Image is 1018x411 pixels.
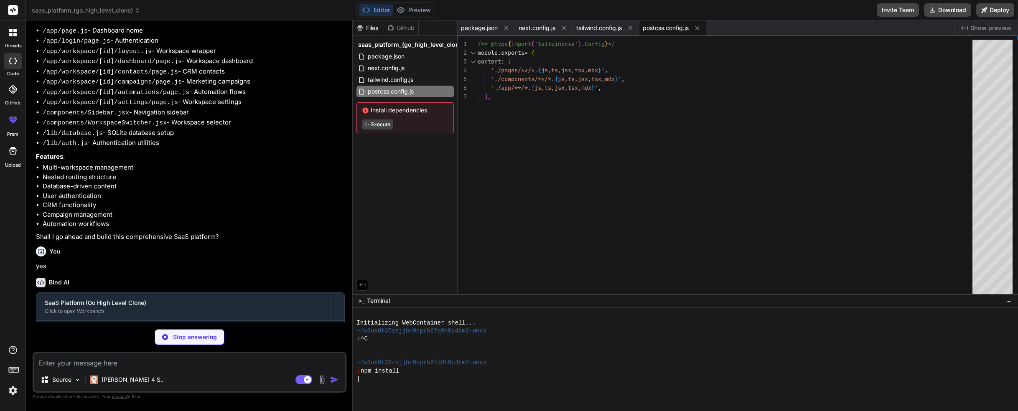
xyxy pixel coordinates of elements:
[356,319,476,327] span: Initializing WebContainer shell...
[43,138,345,149] li: - Authentication utilities
[74,376,81,383] img: Pick Models
[356,335,361,343] span: ❯
[173,333,217,341] p: Stop answering
[491,75,555,83] span: './components/**/*.
[534,84,591,91] span: js,ts,jsx,tsx,mdx
[45,308,322,315] div: Click to open Workbench
[578,40,581,48] span: )
[43,46,345,57] li: - Workspace wrapper
[618,75,621,83] span: '
[468,48,478,57] div: Click to collapse the range.
[970,24,1011,32] span: Show preview
[330,375,338,384] img: icon
[362,119,393,129] button: Execute
[558,75,615,83] span: js,ts,jsx,tsx,mdx
[458,66,467,75] div: 4
[601,66,605,74] span: '
[43,173,345,182] li: Nested routing structure
[358,41,465,49] span: saas_platform_(go_high_level_clone)
[488,93,491,100] span: ,
[43,67,345,77] li: - CRM contacts
[615,75,618,83] span: }
[43,89,189,96] code: /app/workspace/[id]/automations/page.js
[598,66,601,74] span: }
[484,93,488,100] span: ]
[43,182,345,191] li: Database-driven content
[45,299,322,307] div: SaaS Platform (Go High Level Clone)
[356,375,360,383] span: |
[43,28,88,35] code: /app/page.js
[356,327,486,335] span: ~/u3uk0f35zsjjbn9cprh6fq9h0p4tm2-wnxx
[605,40,608,48] span: }
[534,40,578,48] span: 'tailwindcss'
[102,375,164,384] p: [PERSON_NAME] 4 S..
[358,297,364,305] span: >_
[976,3,1014,17] button: Deploy
[7,70,19,77] label: code
[531,84,534,91] span: {
[538,66,541,74] span: {
[43,219,345,229] li: Automation workflows
[591,84,595,91] span: }
[478,58,501,65] span: content
[43,210,345,220] li: Campaign management
[461,24,498,32] span: package.json
[524,49,528,56] span: =
[458,40,467,48] div: 1
[511,40,531,48] span: import
[508,58,511,65] span: [
[43,130,103,137] code: /lib/database.js
[393,4,434,16] button: Preview
[458,75,467,84] div: 5
[33,393,346,401] p: Always double-check its answers. Your in Bind
[384,24,418,32] div: Github
[43,128,345,139] li: - SQLite database setup
[36,293,331,320] button: SaaS Platform (Go High Level Clone)Click to open Workbench
[468,57,478,66] div: Click to collapse the range.
[43,56,345,67] li: - Workspace dashboard
[458,84,467,92] div: 6
[43,97,345,108] li: - Workspace settings
[362,106,448,114] span: Install dependencies
[43,163,345,173] li: Multi-workspace management
[359,4,393,16] button: Editor
[605,66,608,74] span: ,
[598,84,601,91] span: ,
[6,383,20,398] img: settings
[43,191,345,201] li: User authentication
[52,375,71,384] p: Source
[317,375,327,385] img: attachment
[458,48,467,57] div: 2
[541,66,598,74] span: js,ts,jsx,tsx,mdx
[4,42,22,49] label: threads
[501,49,524,56] span: exports
[356,367,361,375] span: ❯
[5,99,20,107] label: GitHub
[924,3,971,17] button: Download
[49,247,61,256] h6: You
[501,58,504,65] span: :
[43,119,167,127] code: /components/WorkspaceSwitcher.jsx
[643,24,689,32] span: postcss.config.js
[356,359,486,367] span: ~/u3uk0f35zsjjbn9cprh6fq9h0p4tm2-wnxx
[32,6,140,15] span: saas_platform_(go_high_level_clone)
[43,68,178,76] code: /app/workspace/[id]/contacts/page.js
[498,49,501,56] span: .
[43,87,345,98] li: - Automation flows
[43,99,178,106] code: /app/workspace/[id]/settings/page.js
[36,261,345,271] p: yes
[478,49,498,56] span: module
[361,367,399,375] span: npm install
[43,48,152,55] code: /app/workspace/[id]/layout.js
[36,152,63,160] strong: Features
[555,75,558,83] span: {
[367,297,390,305] span: Terminal
[621,75,625,83] span: ,
[43,77,345,87] li: - Marketing campaigns
[7,131,18,138] label: prem
[36,152,345,162] p: :
[43,79,182,86] code: /app/workspace/[id]/campaigns/page.js
[90,375,98,384] img: Claude 4 Sonnet
[367,51,405,61] span: package.json
[531,40,534,48] span: (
